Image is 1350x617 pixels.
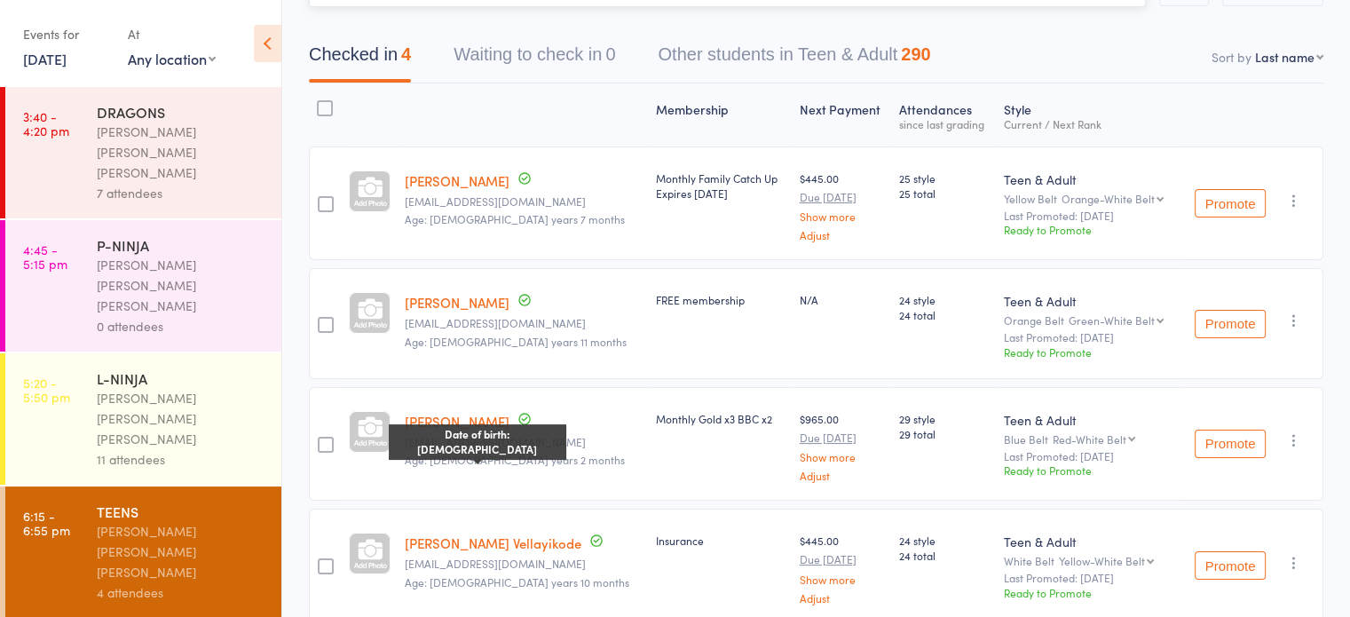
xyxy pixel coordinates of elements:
[800,229,886,241] a: Adjust
[899,548,990,563] span: 24 total
[128,49,216,68] div: Any location
[23,109,69,138] time: 3:40 - 4:20 pm
[800,191,886,203] small: Due [DATE]
[1195,189,1266,218] button: Promote
[1255,48,1314,66] div: Last name
[656,411,785,426] div: Monthly Gold x3 BBC x2
[23,242,67,271] time: 4:45 - 5:15 pm
[800,533,886,603] div: $445.00
[23,376,70,404] time: 5:20 - 5:50 pm
[97,388,266,449] div: [PERSON_NAME] [PERSON_NAME] [PERSON_NAME]
[454,36,615,83] button: Waiting to check in0
[97,316,266,336] div: 0 attendees
[800,411,886,481] div: $965.00
[1004,193,1173,204] div: Yellow Belt
[649,91,792,138] div: Membership
[97,102,266,122] div: DRAGONS
[1195,430,1266,458] button: Promote
[1004,555,1173,566] div: White Belt
[97,122,266,183] div: [PERSON_NAME] [PERSON_NAME] [PERSON_NAME]
[405,195,642,208] small: cancerianvinay@gmail.com
[1004,433,1173,445] div: Blue Belt
[97,582,266,603] div: 4 attendees
[1004,118,1173,130] div: Current / Next Rank
[5,87,281,218] a: 3:40 -4:20 pmDRAGONS[PERSON_NAME] [PERSON_NAME] [PERSON_NAME]7 attendees
[656,170,785,201] div: Monthly Family Catch Up
[1004,344,1173,360] div: Ready to Promote
[97,521,266,582] div: [PERSON_NAME] [PERSON_NAME] [PERSON_NAME]
[405,317,642,329] small: beccyd89@yahoo.com.au
[1004,585,1173,600] div: Ready to Promote
[800,553,886,566] small: Due [DATE]
[309,36,411,83] button: Checked in4
[899,307,990,322] span: 24 total
[997,91,1180,138] div: Style
[405,412,509,431] a: [PERSON_NAME]
[1004,170,1173,188] div: Teen & Adult
[1212,48,1251,66] label: Sort by
[800,573,886,585] a: Show more
[1004,222,1173,237] div: Ready to Promote
[1004,533,1173,550] div: Teen & Adult
[656,533,785,548] div: Insurance
[1004,450,1173,463] small: Last Promoted: [DATE]
[656,292,785,307] div: FREE membership
[405,293,509,312] a: [PERSON_NAME]
[656,186,785,201] div: Expires [DATE]
[5,353,281,485] a: 5:20 -5:50 pmL-NINJA[PERSON_NAME] [PERSON_NAME] [PERSON_NAME]11 attendees
[899,411,990,426] span: 29 style
[1059,555,1145,566] div: Yellow-White Belt
[800,292,886,307] div: N/A
[23,509,70,537] time: 6:15 - 6:55 pm
[605,44,615,64] div: 0
[800,451,886,463] a: Show more
[23,20,110,49] div: Events for
[1195,310,1266,338] button: Promote
[1004,331,1173,344] small: Last Promoted: [DATE]
[892,91,997,138] div: Atten­dances
[800,210,886,222] a: Show more
[899,170,990,186] span: 25 style
[800,470,886,481] a: Adjust
[1053,433,1126,445] div: Red-White Belt
[1195,551,1266,580] button: Promote
[901,44,930,64] div: 290
[1004,463,1173,478] div: Ready to Promote
[405,558,642,570] small: aarathim30@gmail.com
[1069,314,1155,326] div: Green-White Belt
[97,502,266,521] div: TEENS
[1004,314,1173,326] div: Orange Belt
[5,220,281,352] a: 4:45 -5:15 pmP-NINJA[PERSON_NAME] [PERSON_NAME] [PERSON_NAME]0 attendees
[405,334,627,349] span: Age: [DEMOGRAPHIC_DATA] years 11 months
[1004,292,1173,310] div: Teen & Adult
[1004,210,1173,222] small: Last Promoted: [DATE]
[97,449,266,470] div: 11 attendees
[97,235,266,255] div: P-NINJA
[401,44,411,64] div: 4
[899,292,990,307] span: 24 style
[97,183,266,203] div: 7 attendees
[405,574,629,589] span: Age: [DEMOGRAPHIC_DATA] years 10 months
[899,118,990,130] div: since last grading
[128,20,216,49] div: At
[97,368,266,388] div: L-NINJA
[800,431,886,444] small: Due [DATE]
[658,36,930,83] button: Other students in Teen & Adult290
[899,426,990,441] span: 29 total
[405,534,581,552] a: [PERSON_NAME] Vellayikode
[1062,193,1155,204] div: Orange-White Belt
[97,255,266,316] div: [PERSON_NAME] [PERSON_NAME] [PERSON_NAME]
[800,592,886,604] a: Adjust
[1004,411,1173,429] div: Teen & Adult
[899,186,990,201] span: 25 total
[23,49,67,68] a: [DATE]
[899,533,990,548] span: 24 style
[800,170,886,241] div: $445.00
[405,171,509,190] a: [PERSON_NAME]
[1004,572,1173,584] small: Last Promoted: [DATE]
[405,211,625,226] span: Age: [DEMOGRAPHIC_DATA] years 7 months
[389,424,566,460] div: Date of birth: [DEMOGRAPHIC_DATA]
[793,91,893,138] div: Next Payment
